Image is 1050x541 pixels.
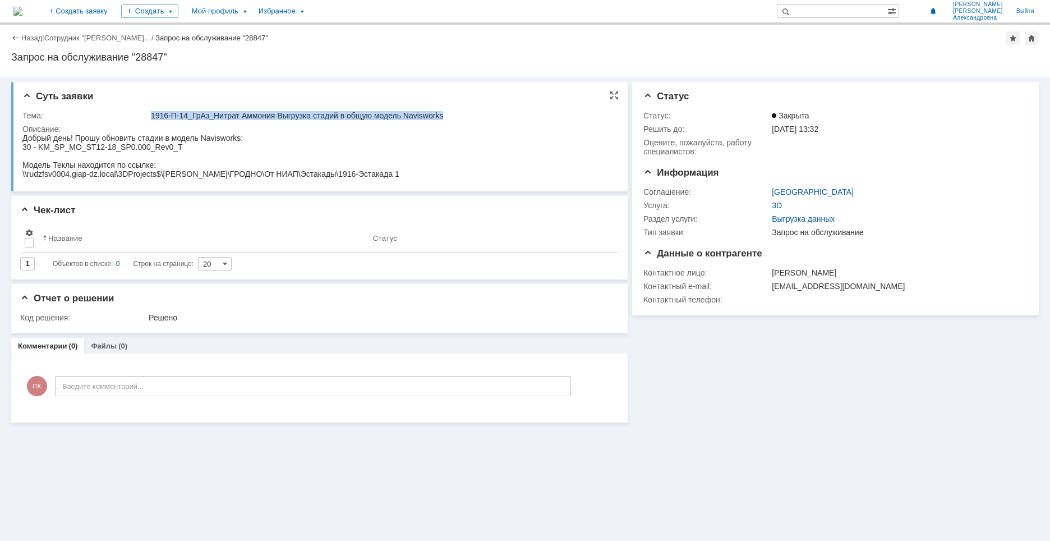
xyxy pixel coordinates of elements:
[772,214,835,223] a: Выгрузка данных
[121,4,178,18] div: Создать
[953,8,1003,15] span: [PERSON_NAME]
[42,33,44,42] div: |
[643,125,770,134] div: Решить до:
[953,1,1003,8] span: [PERSON_NAME]
[13,7,22,16] img: logo
[643,201,770,210] div: Услуга:
[643,167,719,178] span: Информация
[1025,31,1038,45] div: Сделать домашней страницей
[69,342,78,350] div: (0)
[38,224,369,253] th: Название
[48,234,82,242] div: Название
[643,248,762,259] span: Данные о контрагенте
[21,34,42,42] a: Назад
[772,187,854,196] a: [GEOGRAPHIC_DATA]
[91,342,117,350] a: Файлы
[887,5,899,16] span: Расширенный поиск
[772,111,809,120] span: Закрыта
[149,313,611,322] div: Решено
[643,268,770,277] div: Контактное лицо:
[20,313,146,322] div: Код решения:
[610,91,619,100] div: На всю страницу
[643,91,689,102] span: Статус
[22,111,149,120] div: Тема:
[643,295,770,304] div: Контактный телефон:
[772,282,1021,291] div: [EMAIL_ADDRESS][DOMAIN_NAME]
[22,91,93,102] span: Суть заявки
[18,342,67,350] a: Комментарии
[116,257,120,270] div: 0
[25,228,34,237] span: Настройки
[20,205,76,216] span: Чек-лист
[953,15,1003,21] span: Александровна
[643,138,770,156] div: Oцените, пожалуйста, работу специалистов:
[1006,31,1020,45] div: Добавить в избранное
[772,125,818,134] span: [DATE] 13:32
[643,214,770,223] div: Раздел услуги:
[772,201,782,210] a: 3D
[772,228,1021,237] div: Запрос на обслуживание
[53,257,194,270] i: Строк на странице:
[643,111,770,120] div: Статус:
[20,293,114,304] span: Отчет о решении
[643,187,770,196] div: Соглашение:
[373,234,397,242] div: Статус
[27,376,47,396] span: ПК
[53,260,113,268] span: Объектов в списке:
[151,111,611,120] div: 1916-П-14_ГрАз_Нитрат Аммония Выгрузка стадий в общую модель Navisworks
[44,34,156,42] div: /
[11,52,1039,63] div: Запрос на обслуживание "28847"
[155,34,268,42] div: Запрос на обслуживание "28847"
[44,34,151,42] a: Сотрудник "[PERSON_NAME]…
[13,7,22,16] a: Перейти на домашнюю страницу
[118,342,127,350] div: (0)
[643,228,770,237] div: Тип заявки:
[22,125,613,134] div: Описание:
[772,268,1021,277] div: [PERSON_NAME]
[369,224,610,253] th: Статус
[643,282,770,291] div: Контактный e-mail:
